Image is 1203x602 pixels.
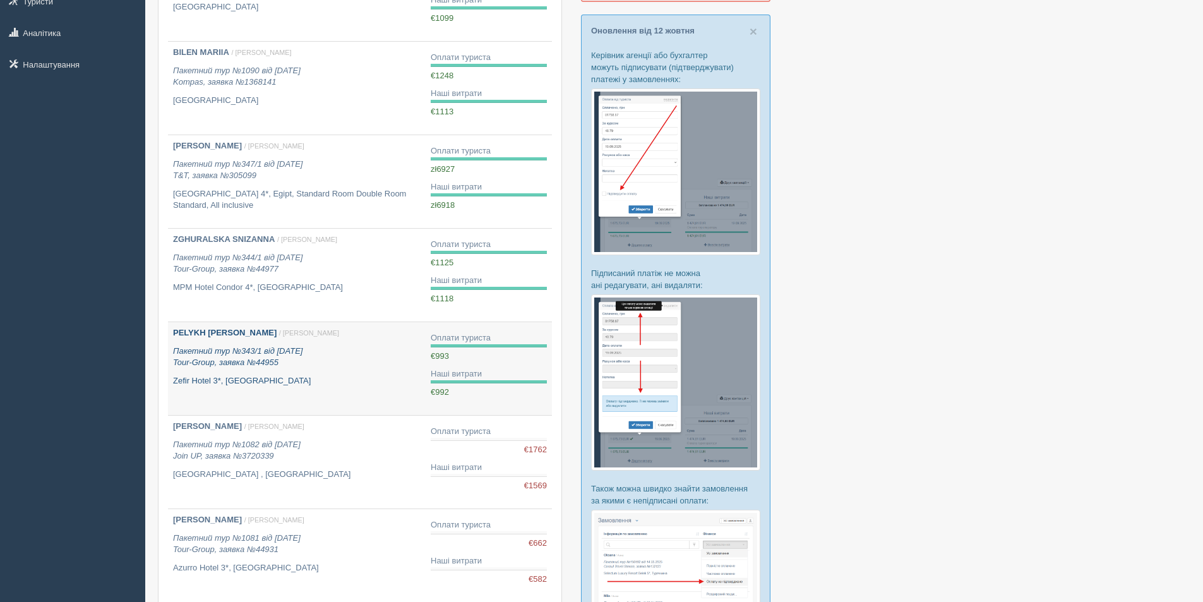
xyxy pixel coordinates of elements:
p: [GEOGRAPHIC_DATA] [173,95,421,107]
span: €993 [431,351,449,361]
span: zł6927 [431,164,455,174]
span: zł6918 [431,200,455,210]
span: / [PERSON_NAME] [277,236,337,243]
b: PELYKH [PERSON_NAME] [173,328,277,337]
span: / [PERSON_NAME] [244,516,304,524]
i: Пакетний тур №344/1 від [DATE] Tour-Group, заявка №44977 [173,253,302,274]
a: Оновлення від 12 жовтня [591,26,695,35]
img: %D0%BF%D1%96%D0%B4%D1%82%D0%B2%D0%B5%D1%80%D0%B4%D0%B6%D0%B5%D0%BD%D0%BD%D1%8F-%D0%BE%D0%BF%D0%BB... [591,294,760,470]
i: Пакетний тур №347/1 від [DATE] T&T, заявка №305099 [173,159,302,181]
div: Оплати туриста [431,332,547,344]
i: Пакетний тур №343/1 від [DATE] Tour-Group, заявка №44955 [173,346,302,368]
div: Оплати туриста [431,426,547,438]
b: [PERSON_NAME] [173,515,242,524]
span: €1762 [524,444,547,456]
button: Close [750,25,757,38]
span: / [PERSON_NAME] [244,423,304,430]
p: Zefir Hotel 3*, [GEOGRAPHIC_DATA] [173,375,421,387]
span: €582 [529,574,547,586]
i: Пакетний тур №1081 від [DATE] Tour-Group, заявка №44931 [173,533,301,555]
span: / [PERSON_NAME] [231,49,291,56]
b: [PERSON_NAME] [173,421,242,431]
div: Наші витрати [431,555,547,567]
span: €1099 [431,13,453,23]
b: [PERSON_NAME] [173,141,242,150]
img: %D0%BF%D1%96%D0%B4%D1%82%D0%B2%D0%B5%D1%80%D0%B4%D0%B6%D0%B5%D0%BD%D0%BD%D1%8F-%D0%BE%D0%BF%D0%BB... [591,88,760,255]
div: Оплати туриста [431,145,547,157]
p: Керівник агенції або бухгалтер можуть підписувати (підтверджувати) платежі у замовленнях: [591,49,760,85]
b: BILEN MARIIA [173,47,229,57]
p: [GEOGRAPHIC_DATA] [173,1,421,13]
span: €992 [431,387,449,397]
span: €662 [529,538,547,550]
div: Оплати туриста [431,239,547,251]
span: × [750,24,757,39]
span: €1569 [524,480,547,492]
i: Пакетний тур №1082 від [DATE] Join UP, заявка №3720339 [173,440,301,461]
span: €1125 [431,258,453,267]
div: Наші витрати [431,462,547,474]
p: [GEOGRAPHIC_DATA] 4*, Egipt, Standard Room Double Room Standard, All inclusive [173,188,421,212]
div: Оплати туриста [431,519,547,531]
a: [PERSON_NAME] / [PERSON_NAME] Пакетний тур №1081 від [DATE]Tour-Group, заявка №44931 Azurro Hotel... [168,509,426,602]
a: [PERSON_NAME] / [PERSON_NAME] Пакетний тур №1082 від [DATE]Join UP, заявка №3720339 [GEOGRAPHIC_D... [168,416,426,509]
div: Наші витрати [431,88,547,100]
div: Наші витрати [431,181,547,193]
p: [GEOGRAPHIC_DATA] , [GEOGRAPHIC_DATA] [173,469,421,481]
p: Підписаний платіж не можна ані редагувати, ані видаляти: [591,267,760,291]
a: ZGHURALSKA SNIZANNA / [PERSON_NAME] Пакетний тур №344/1 від [DATE]Tour-Group, заявка №44977 MPM H... [168,229,426,322]
p: Також можна швидко знайти замовлення за якими є непідписані оплати: [591,483,760,507]
b: ZGHURALSKA SNIZANNA [173,234,275,244]
span: €1248 [431,71,453,80]
p: MPM Hotel Condor 4*, [GEOGRAPHIC_DATA] [173,282,421,294]
p: Azurro Hotel 3*, [GEOGRAPHIC_DATA] [173,562,421,574]
a: PELYKH [PERSON_NAME] / [PERSON_NAME] Пакетний тур №343/1 від [DATE]Tour-Group, заявка №44955 Zefi... [168,322,426,415]
span: €1118 [431,294,453,303]
a: BILEN MARIIA / [PERSON_NAME] Пакетний тур №1090 від [DATE]Kompas, заявка №1368141 [GEOGRAPHIC_DATA] [168,42,426,135]
span: / [PERSON_NAME] [244,142,304,150]
span: €1113 [431,107,453,116]
a: [PERSON_NAME] / [PERSON_NAME] Пакетний тур №347/1 від [DATE]T&T, заявка №305099 [GEOGRAPHIC_DATA]... [168,135,426,228]
div: Наші витрати [431,368,547,380]
div: Оплати туриста [431,52,547,64]
span: / [PERSON_NAME] [279,329,339,337]
div: Наші витрати [431,275,547,287]
i: Пакетний тур №1090 від [DATE] Kompas, заявка №1368141 [173,66,301,87]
